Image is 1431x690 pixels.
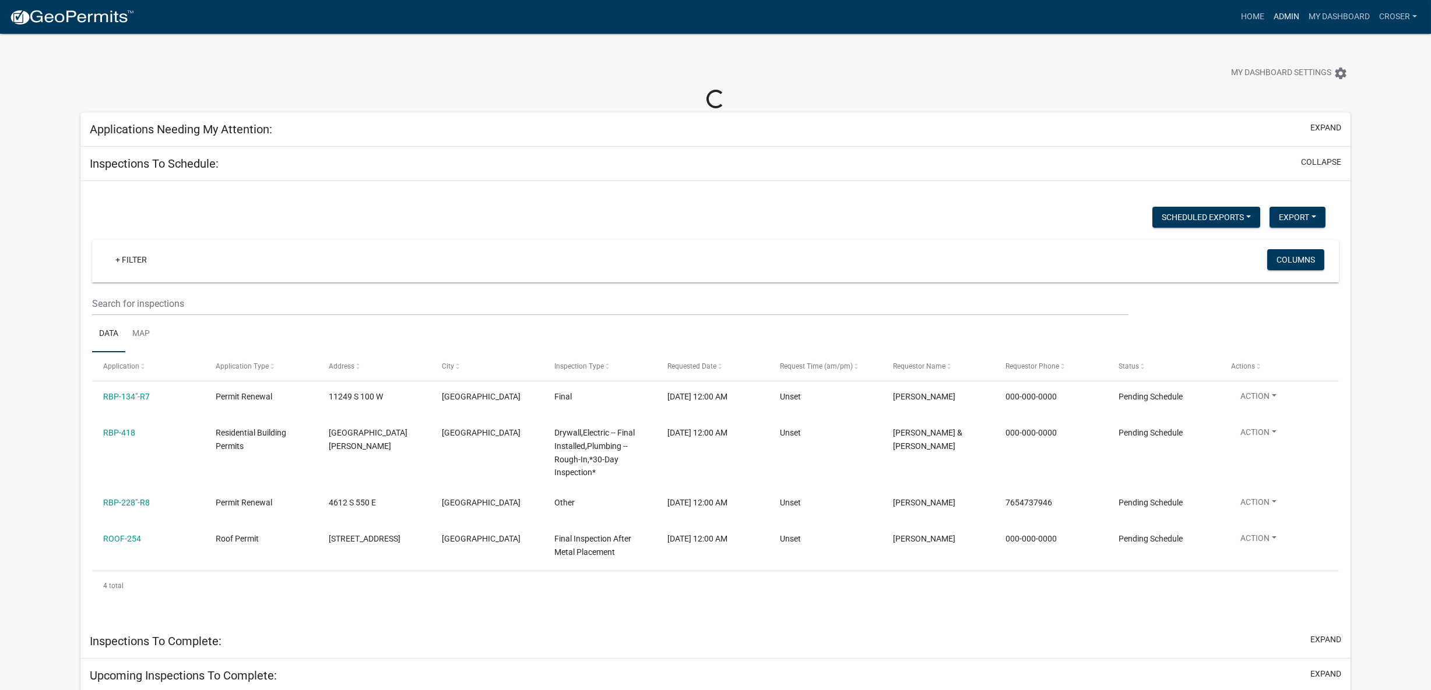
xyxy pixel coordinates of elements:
div: 4 total [92,571,1339,600]
span: Unset [780,392,801,401]
span: Application Type [216,362,269,370]
a: + Filter [106,249,156,270]
span: Roof Permit [216,534,259,543]
datatable-header-cell: Application [92,352,205,380]
datatable-header-cell: Inspection Type [543,352,656,380]
h5: Inspections To Complete: [90,634,221,648]
a: Home [1236,6,1269,28]
button: Export [1270,207,1325,228]
span: N GLEN COVE Dr [329,428,407,451]
span: 3564 E Circus Ln [329,534,400,543]
a: RBP-418 [103,428,135,437]
span: Permit Renewal [216,392,272,401]
button: Action [1231,496,1286,513]
span: Application [103,362,139,370]
span: Status [1119,362,1139,370]
datatable-header-cell: Requested Date [656,352,769,380]
span: 7654737946 [1005,498,1052,507]
span: Peru [442,498,521,507]
span: Address [329,362,354,370]
button: expand [1310,668,1341,680]
span: Pending Schedule [1119,534,1183,543]
span: Pending Schedule [1119,428,1183,437]
span: Unset [780,498,801,507]
span: Bunker Hill [442,392,521,401]
span: Residential Building Permits [216,428,286,451]
h5: Applications Needing My Attention: [90,122,272,136]
button: My Dashboard Settingssettings [1222,62,1357,84]
span: Requested Date [667,362,716,370]
datatable-header-cell: Address [318,352,431,380]
span: 09/15/2025, 12:00 AM [667,498,727,507]
span: PERU [442,428,521,437]
a: My Dashboard [1304,6,1374,28]
a: RBP-134"-R7 [103,392,150,401]
button: expand [1310,634,1341,646]
span: 4612 S 550 E [329,498,376,507]
span: 000-000-0000 [1005,392,1057,401]
a: Admin [1269,6,1304,28]
span: Corey [893,392,955,401]
datatable-header-cell: Request Time (am/pm) [769,352,882,380]
span: Final [554,392,572,401]
button: Scheduled Exports [1152,207,1260,228]
span: Inspection Type [554,362,604,370]
a: Data [92,316,125,353]
datatable-header-cell: Actions [1220,352,1333,380]
datatable-header-cell: Status [1107,352,1221,380]
datatable-header-cell: Requestor Name [881,352,994,380]
span: Requestor Phone [1005,362,1059,370]
h5: Inspections To Schedule: [90,157,219,171]
button: expand [1310,122,1341,134]
span: Drywall,Electric -- Final Installed,Plumbing -- Rough-In,*30-Day Inspection* [554,428,635,477]
button: Columns [1267,249,1324,270]
span: City [442,362,454,370]
span: Permit Renewal [216,498,272,507]
a: Map [125,316,157,353]
span: Peru [442,534,521,543]
button: collapse [1301,156,1341,168]
input: Search for inspections [92,292,1128,316]
span: Request Time (am/pm) [780,362,853,370]
span: Pending Schedule [1119,392,1183,401]
span: Actions [1231,362,1255,370]
span: Other [554,498,575,507]
span: 10/14/2025, 12:00 AM [667,534,727,543]
datatable-header-cell: Application Type [205,352,318,380]
span: Matt & Nancy Miller [893,428,962,451]
i: settings [1334,66,1348,80]
span: Final Inspection After Metal Placement [554,534,631,557]
span: 000-000-0000 [1005,428,1057,437]
a: croser [1374,6,1422,28]
datatable-header-cell: City [430,352,543,380]
span: 11249 S 100 W [329,392,383,401]
button: Action [1231,426,1286,443]
a: RBP-228"-R8 [103,498,150,507]
h5: Upcoming Inspections To Complete: [90,668,277,682]
button: Action [1231,532,1286,549]
span: Ethan Gahs [893,498,955,507]
span: Unset [780,428,801,437]
span: 000-000-0000 [1005,534,1057,543]
a: ROOF-254 [103,534,141,543]
span: 06/17/2025, 12:00 AM [667,392,727,401]
span: Unset [780,534,801,543]
span: 08/28/2025, 12:00 AM [667,428,727,437]
span: My Dashboard Settings [1231,66,1331,80]
datatable-header-cell: Requestor Phone [994,352,1107,380]
span: Pending Schedule [1119,498,1183,507]
div: collapse [80,181,1351,624]
span: Requestor Name [893,362,945,370]
span: Kenny Burton [893,534,955,543]
button: Action [1231,390,1286,407]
